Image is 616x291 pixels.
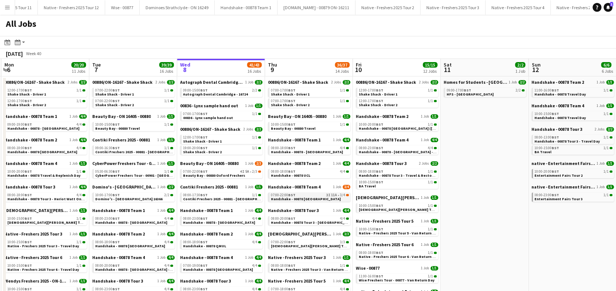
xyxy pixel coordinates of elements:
span: 1 Job [421,138,429,142]
a: Handshake - 00878 Team 41 Job1/1 [4,161,87,166]
span: 09:00-17:00 [447,89,471,92]
a: 09:00-16:30BST1/1Contiki Freshers 2025 - 00881 - [GEOGRAPHIC_DATA] [95,145,173,154]
div: Beauty Bay - ON 16405 - 008801 Job2/307:00-22:00BST4I5A•2/3Beauty Bay - 00880 Oxford Freshers [180,161,262,184]
span: 00836 - Lynx sample hand out [183,115,233,120]
span: 10:00-15:00 [534,112,559,116]
span: BST [200,145,208,150]
span: BST [200,111,208,116]
div: Handshake - 00878 Team 41 Job4/408:00-23:00BST4/4Handshake - 00878 - [GEOGRAPHIC_DATA] - Onsite Day [356,137,438,161]
span: 1 Job [69,161,78,166]
div: Contiki Freshers 2025 - 008811 Job1/109:00-16:30BST1/1Contiki Freshers 2025 - 00881 - [GEOGRAPHIC... [92,137,175,161]
span: BST [25,98,32,103]
span: 4/4 [430,138,438,142]
span: Entertainment Fairs Tour 2 [534,173,583,178]
a: Homes for Students - [GEOGRAPHIC_DATA]1 Job2/2 [444,79,526,85]
a: Handshake - 00878 Team 41 Job4/4 [356,137,438,143]
span: 1/1 [606,161,614,166]
span: 1 Job [333,114,341,119]
a: 09:00-17:00BST2/2HFS - [GEOGRAPHIC_DATA] [447,88,524,96]
span: 1 Job [333,138,341,142]
span: 2 Jobs [595,127,605,132]
span: 1/1 [164,89,169,92]
span: BST [200,169,208,174]
span: Handshake - 00878 Travel Day [534,92,586,97]
a: 00836 - Lynx sample hand out1 Job1/1 [180,103,262,108]
span: Beauty Bay - ON 16405 - 00880 [180,161,239,166]
a: 08:00-13:00BST1/1Handshake - 00878 Tour 3 - Travel Day [534,135,612,143]
span: 1/1 [428,89,433,92]
a: Handshake - 00878 Team 21 Job4/4 [268,161,350,166]
a: 09:00-15:00BST2/2Autograph Dental Cambridge - 16724 [183,88,261,96]
button: Dominoes Strathclyde - ON 16249 [140,0,215,15]
span: 05:30-06:30 [95,170,120,173]
button: Native - Freshers 2025 Tour 4 [486,0,551,15]
button: Native - Freshers 2025 Tour 12 [38,0,105,15]
span: Handshake - 00878 Tour 3 - Travel Day [534,139,600,144]
a: Beauty Bay - ON 16405 - 008801 Job1/1 [268,114,350,119]
span: 1/1 [428,180,433,184]
span: 1/1 [604,136,609,139]
div: 00886/ON-16167 - Shake Shack2 Jobs2/212:00-17:00BST1/1Shake Shack - Driver 112:00-17:00BST1/1Shak... [4,79,87,114]
span: 08:00-13:00 [534,136,559,139]
span: BST [288,169,296,174]
span: Handshake - 00878 Restock (Southend) [359,126,469,131]
span: 1/1 [164,170,169,173]
span: 2/2 [252,89,257,92]
span: 4/4 [76,123,82,126]
div: Handshake - 00878 Tour 32 Jobs2/208:00-18:00BST1/1Handshake - 00878 Tour 3 - Travel & Restock Day... [356,161,438,195]
span: BST [288,98,296,103]
a: Handshake - 00878 Team 21 Job1/1 [531,79,614,85]
span: native - Entertainment Fairs Tour 2 [531,161,595,166]
span: BST [552,88,559,93]
a: Handshake - 00878 Team 11 Job4/4 [4,114,87,119]
div: 00886/ON-16167 - Shake Shack2 Jobs2/207:00-17:00BST1/1Shake Shack - Driver 107:00-17:00BST1/1Shak... [268,79,350,114]
div: Beauty Bay - ON 16405 - 008801 Job1/110:00-15:00BST1/1Beauty Bay - 00880 Travel [92,114,175,137]
span: 19:00-20:00 [183,146,208,150]
span: Handshake - 00878 Imperial College [7,150,77,154]
span: 1/1 [164,99,169,103]
span: 09:00-19:00 [7,123,32,126]
a: Handshake - 00878 Team 21 Job1/1 [356,114,438,119]
span: 1/1 [76,170,82,173]
div: Handshake - 00878 Team 21 Job4/408:00-18:00BST4/4Handshake - 00878 UCL [268,161,350,184]
span: 1 Job [245,80,253,85]
span: 4/4 [428,146,433,150]
span: 1 Job [69,138,78,142]
span: 1/1 [343,114,350,119]
button: [DOMAIN_NAME] - 00879 ON-16211 [277,0,355,15]
span: Shake Shack - Driver 2 [95,103,134,107]
span: BST [552,111,559,116]
span: Beauty Bay - ON 16405 - 00880 [92,114,151,119]
span: 2/2 [430,80,438,85]
span: 1 Job [157,161,165,166]
span: Beauty Bay - 00880 Oxford Freshers [183,173,245,178]
span: BST [25,88,32,93]
span: BA Travel [534,150,551,154]
span: BST [464,88,471,93]
a: Autograph Dental Cambridge - 167241 Job2/2 [180,79,262,85]
span: CyberPower Freshers Tour - 00901 [92,161,156,166]
span: 1/1 [340,89,345,92]
span: Shake Shack - Driver 1 [359,92,397,97]
span: 2 Jobs [243,127,253,132]
span: 2/2 [255,80,262,85]
span: BST [376,180,383,184]
span: 1/1 [428,170,433,173]
a: Handshake - 00878 Team 11 Job4/4 [268,137,350,143]
span: 08:00-18:00 [271,146,296,150]
span: Beauty Bay - 00880 Travel [95,126,140,131]
span: 1/1 [76,89,82,92]
a: 10:00-20:00BST1/1Handshake - 00878 [GEOGRAPHIC_DATA] ([GEOGRAPHIC_DATA]) [359,122,437,130]
button: Native - Freshers 2025 Tour 2 [355,0,420,15]
span: 1/1 [252,112,257,116]
span: BA Travel [359,184,376,188]
a: 08:00-18:00BST1/1Handshake - 00878 Tour 3 - Travel & Restock Day [359,169,437,177]
span: Shake Shack - Driver 2 [271,103,309,107]
a: native - Entertainment Fairs Tour 21 Job1/1 [531,161,614,166]
a: 10:00-15:00BST1/1Beauty Bay - 00880 Travel [95,122,173,130]
span: 12:00-17:00 [359,99,383,103]
span: BST [552,135,559,140]
a: Handshake - 00878 Team 21 Job4/4 [4,137,87,143]
a: 07:00-17:00BST1/100836 - Lynx sample hand out [183,111,261,120]
span: HFS - Bristol [447,92,494,97]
